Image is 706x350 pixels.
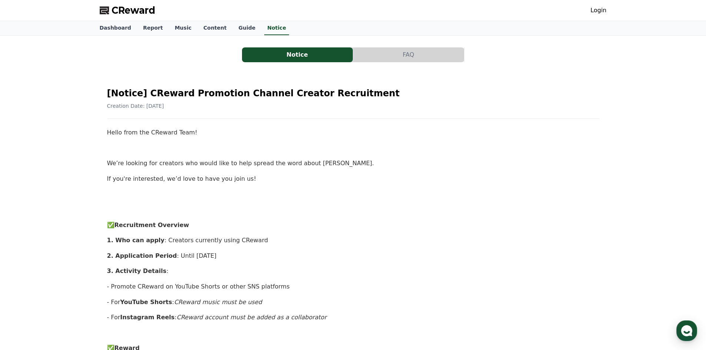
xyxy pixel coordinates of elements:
[62,246,83,252] span: Messages
[232,21,261,35] a: Guide
[107,313,599,322] p: - For :
[100,4,155,16] a: CReward
[174,299,262,306] em: CReward music must be used
[115,221,189,229] strong: Recruitment Overview
[590,6,606,15] a: Login
[107,174,599,184] p: If you're interested, we’d love to have you join us!
[169,21,197,35] a: Music
[107,266,599,276] p: :
[107,267,166,274] strong: 3. Activity Details
[107,282,599,291] p: - Promote CReward on YouTube Shorts or other SNS platforms
[96,235,142,253] a: Settings
[107,236,599,245] p: : Creators currently using CReward
[107,297,599,307] p: - For :
[94,21,137,35] a: Dashboard
[107,251,599,261] p: : Until [DATE]
[107,237,165,244] strong: 1. Who can apply
[107,87,599,99] h2: [Notice] CReward Promotion Channel Creator Recruitment
[137,21,169,35] a: Report
[198,21,233,35] a: Content
[107,103,164,109] span: Creation Date: [DATE]
[107,220,599,230] p: ✅
[112,4,155,16] span: CReward
[242,47,353,62] button: Notice
[120,314,175,321] strong: Instagram Reels
[49,235,96,253] a: Messages
[110,246,128,252] span: Settings
[107,159,599,168] p: We’re looking for creators who would like to help spread the word about [PERSON_NAME].
[107,252,177,259] strong: 2. Application Period
[120,299,172,306] strong: YouTube Shorts
[2,235,49,253] a: Home
[264,21,289,35] a: Notice
[19,246,32,252] span: Home
[176,314,327,321] em: CReward account must be added as a collaborator
[353,47,464,62] button: FAQ
[107,128,599,137] p: Hello from the CReward Team!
